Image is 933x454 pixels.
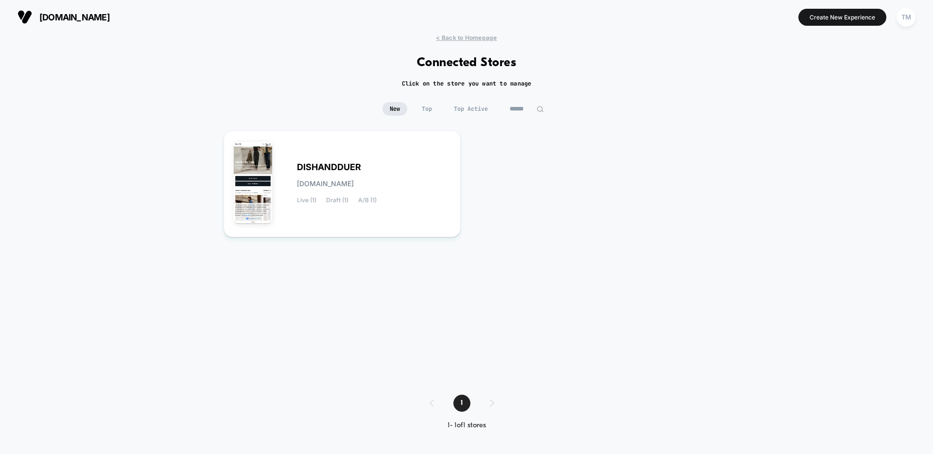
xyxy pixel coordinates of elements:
button: TM [894,7,918,27]
button: [DOMAIN_NAME] [15,9,113,25]
span: Top Active [447,102,495,116]
h1: Connected Stores [417,56,517,70]
span: Draft (1) [326,197,348,204]
span: New [382,102,407,116]
span: Top [415,102,439,116]
div: 1 - 1 of 1 stores [420,421,514,430]
div: TM [897,8,916,27]
img: DISHANDDUER [234,142,272,225]
button: Create New Experience [798,9,886,26]
span: [DOMAIN_NAME] [297,180,354,187]
span: [DOMAIN_NAME] [39,12,110,22]
span: DISHANDDUER [297,164,361,171]
h2: Click on the store you want to manage [402,80,532,87]
span: < Back to Homepage [436,34,497,41]
span: Live (1) [297,197,316,204]
img: Visually logo [17,10,32,24]
span: 1 [453,395,470,412]
img: edit [536,105,544,113]
span: A/B (1) [358,197,377,204]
